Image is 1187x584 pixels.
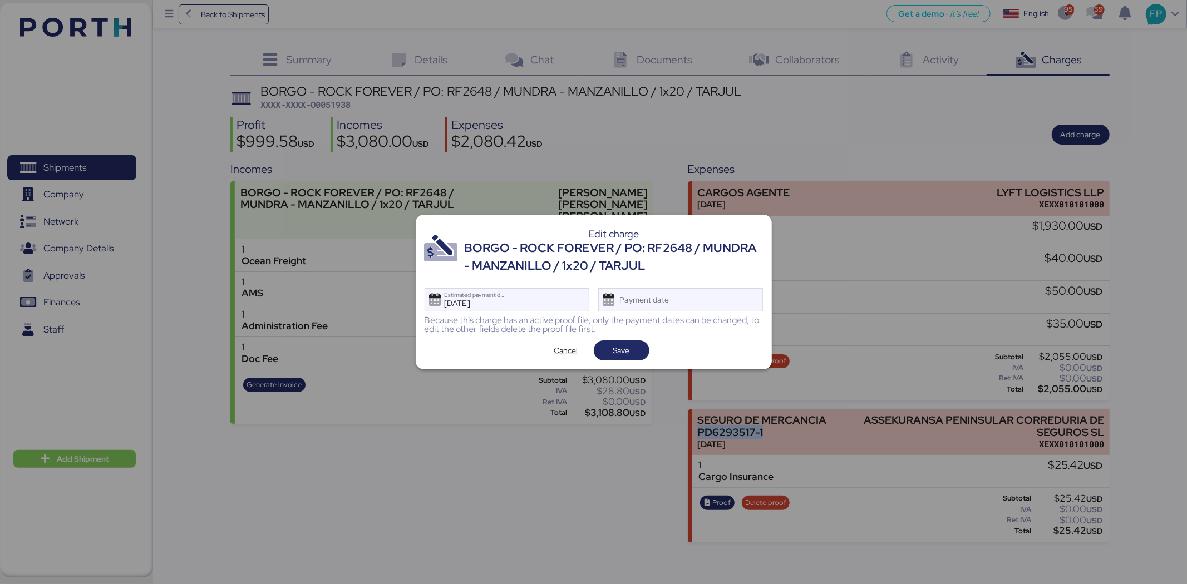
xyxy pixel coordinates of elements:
div: Edit charge [465,229,763,239]
button: Cancel [538,340,594,360]
span: Save [613,344,630,357]
button: Save [594,340,649,360]
div: Because this charge has an active proof file, only the payment dates can be changed, to edit the ... [425,316,763,334]
span: Cancel [554,344,578,357]
div: BORGO - ROCK FOREVER / PO: RF2648 / MUNDRA - MANZANILLO / 1x20 / TARJUL [465,239,763,275]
